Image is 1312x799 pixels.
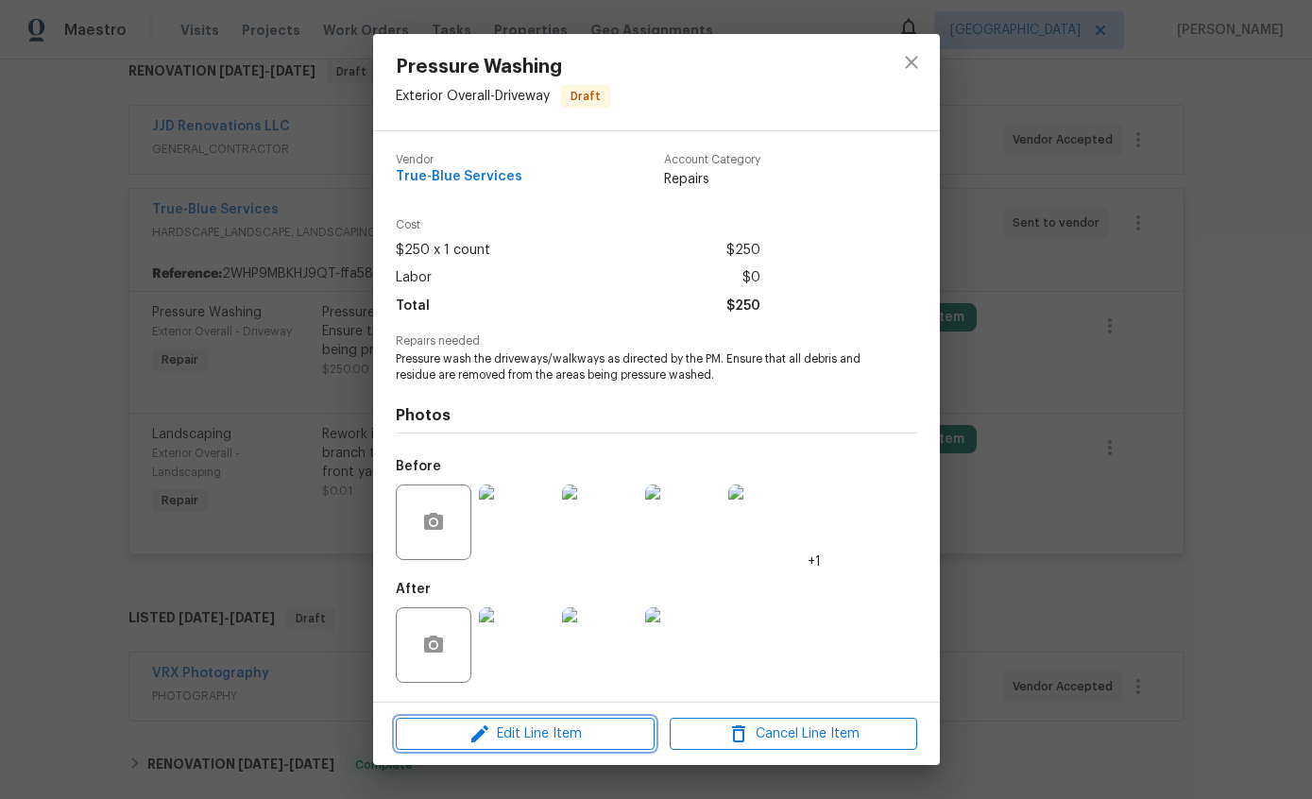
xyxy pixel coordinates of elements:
[396,264,432,292] span: Labor
[396,237,490,264] span: $250 x 1 count
[401,722,649,746] span: Edit Line Item
[396,583,431,596] h5: After
[675,722,912,746] span: Cancel Line Item
[396,219,760,231] span: Cost
[396,57,610,77] span: Pressure Washing
[396,293,430,320] span: Total
[563,87,608,106] span: Draft
[889,40,934,85] button: close
[396,460,441,473] h5: Before
[396,335,917,348] span: Repairs needed
[664,170,760,189] span: Repairs
[808,552,821,571] span: +1
[396,170,522,184] span: True-Blue Services
[396,718,655,751] button: Edit Line Item
[742,264,760,292] span: $0
[396,406,917,425] h4: Photos
[396,90,550,103] span: Exterior Overall - Driveway
[664,154,760,166] span: Account Category
[396,154,522,166] span: Vendor
[726,293,760,320] span: $250
[670,718,917,751] button: Cancel Line Item
[396,351,865,383] span: Pressure wash the driveways/walkways as directed by the PM. Ensure that all debris and residue ar...
[726,237,760,264] span: $250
